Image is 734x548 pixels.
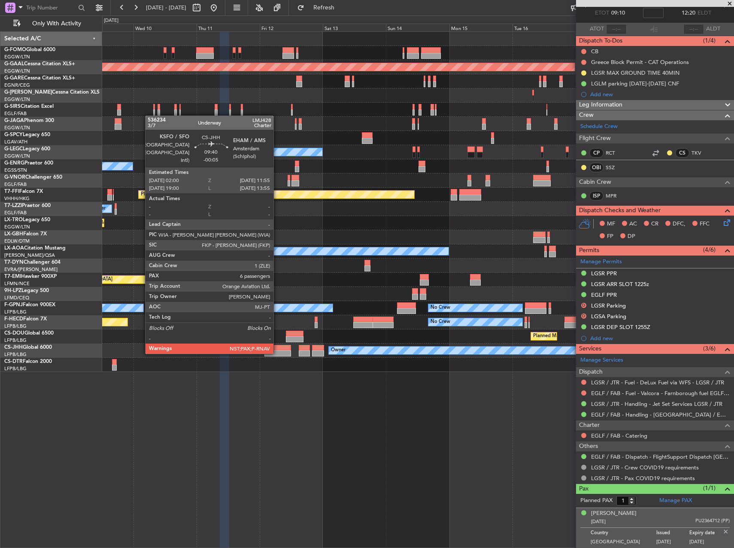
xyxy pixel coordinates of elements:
div: Planned Maint Tianjin ([GEOGRAPHIC_DATA]) [141,188,241,201]
span: CS-JHH [4,345,23,350]
span: LX-TRO [4,217,23,222]
a: LGSR / JTR - Handling - Jet Set Services LGSR / JTR [591,400,722,408]
span: (1/4) [703,36,716,45]
div: [PERSON_NAME] [591,509,637,518]
span: G-[PERSON_NAME] [4,90,52,95]
a: RCT [606,149,625,157]
a: LFPB/LBG [4,309,27,315]
p: Country [591,530,656,539]
div: LGSR MAX GROUND TIME 40MIN [591,69,679,76]
a: MPR [606,192,625,200]
span: CS-DTR [4,359,23,364]
span: G-VNOR [4,175,25,180]
div: Wed 17 [576,24,639,31]
a: G-VNORChallenger 650 [4,175,62,180]
p: [DATE] [656,539,689,547]
div: EGLF PPR [591,291,617,298]
span: AC [629,220,637,228]
a: [PERSON_NAME]/QSA [4,252,55,259]
span: PU2364712 (PP) [695,518,730,525]
div: [DATE] [104,17,118,24]
div: LGSA Parking [591,313,626,320]
img: close [722,528,730,536]
span: Dispatch Checks and Weather [579,206,661,216]
div: Unplanned Maint [GEOGRAPHIC_DATA] ([PERSON_NAME] Intl) [170,131,309,144]
button: D [581,303,586,308]
div: Greece Block Permit - CAT Operations [591,58,689,66]
span: Pax [579,484,588,494]
span: Others [579,441,598,451]
span: T7-LZZI [4,203,22,208]
a: G-GARECessna Citation XLS+ [4,76,75,81]
a: LFPB/LBG [4,351,27,358]
span: Cabin Crew [579,177,611,187]
div: No Crew [241,301,261,314]
a: EGGW/LTN [4,96,30,103]
div: LGSR DEP SLOT 1255Z [591,323,650,331]
input: Trip Number [26,1,76,14]
span: Refresh [306,5,342,11]
span: [DATE] - [DATE] [146,4,186,12]
span: DFC, [673,220,685,228]
span: G-GARE [4,76,24,81]
a: G-ENRGPraetor 600 [4,161,53,166]
a: EGLF / FAB - Fuel - Valcora - Farnborough fuel EGLF / FAB [591,390,730,397]
a: EGGW/LTN [4,224,30,230]
span: CR [651,220,658,228]
span: 12:20 [682,9,695,18]
a: EGGW/LTN [4,68,30,74]
a: F-HECDFalcon 7X [4,317,47,322]
a: LFMD/CEQ [4,295,29,301]
span: Crew [579,110,594,120]
a: EGLF / FAB - Catering [591,432,647,439]
span: DP [628,232,635,241]
span: 09:10 [611,9,625,18]
a: LFPB/LBG [4,365,27,372]
div: Tue 16 [513,24,576,31]
div: Mon 15 [449,24,513,31]
div: Sun 14 [386,24,449,31]
a: EGGW/LTN [4,54,30,60]
div: CS [675,148,689,158]
span: FFC [700,220,710,228]
a: Manage Services [580,356,623,365]
a: Manage PAX [659,496,692,505]
a: G-LEGCLegacy 600 [4,146,50,152]
div: Wed 10 [133,24,197,31]
a: 9H-LPZLegacy 500 [4,288,49,293]
span: G-GAAL [4,61,24,67]
a: EVRA/[PERSON_NAME] [4,266,58,273]
span: Dispatch To-Dos [579,36,622,46]
div: ISP [589,191,604,201]
div: LGSR ARR SLOT 1225z [591,280,649,288]
a: EGNR/CEG [4,82,30,88]
a: G-[PERSON_NAME]Cessna Citation XLS [4,90,100,95]
input: --:-- [606,24,627,34]
span: G-FOMO [4,47,26,52]
span: Leg Information [579,100,622,110]
a: TKV [692,149,711,157]
a: LFMN/NCE [4,280,30,287]
span: T7-FFI [4,189,19,194]
div: Planned Maint [GEOGRAPHIC_DATA] ([GEOGRAPHIC_DATA]) [533,330,668,343]
div: LGLM parking [DATE]-[DATE] CNF [591,80,679,87]
span: Permits [579,246,599,256]
a: Manage Permits [580,258,622,266]
span: G-LEGC [4,146,23,152]
span: G-JAGA [4,118,24,123]
span: [DATE] [591,518,606,525]
a: LX-TROLegacy 650 [4,217,50,222]
a: EGLF / FAB - Handling - [GEOGRAPHIC_DATA] / EGLF / FAB [591,411,730,418]
a: G-GAALCessna Citation XLS+ [4,61,75,67]
a: G-SIRSCitation Excel [4,104,54,109]
span: CS-DOU [4,331,24,336]
span: T7-EMI [4,274,21,279]
span: T7-DYN [4,260,24,265]
a: EGLF/FAB [4,110,27,117]
div: No Crew [431,316,450,329]
span: ETOT [595,9,609,18]
div: No Crew [431,301,450,314]
span: G-SPCY [4,132,23,137]
p: Issued [656,530,689,539]
a: LFPB/LBG [4,323,27,329]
